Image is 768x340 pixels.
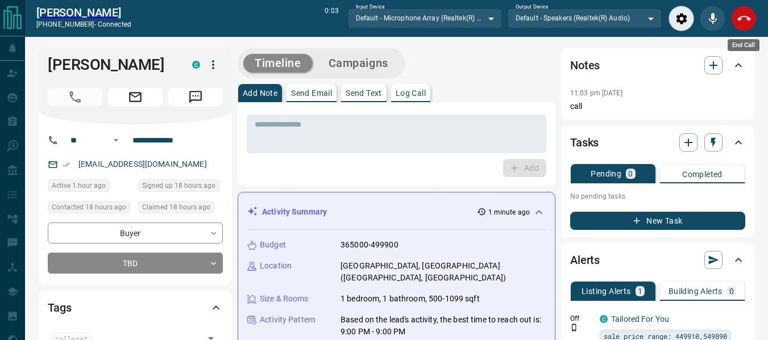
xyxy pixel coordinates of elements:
div: condos.ca [192,61,200,69]
svg: Email Verified [63,161,70,169]
div: Mon Aug 11 2025 [138,179,223,195]
div: Tags [48,294,223,321]
div: End Call [731,6,757,31]
button: Open [109,133,123,147]
span: Call [48,88,102,106]
a: Tailored For You [611,314,669,324]
span: Active 1 hour ago [52,180,106,191]
p: Send Text [346,89,382,97]
h2: Alerts [570,251,600,269]
div: Default - Microphone Array (Realtek(R) Audio) [348,9,502,28]
div: Buyer [48,223,223,244]
label: Output Device [516,3,548,11]
button: Timeline [243,54,313,73]
p: Based on the lead's activity, the best time to reach out is: 9:00 PM - 9:00 PM [341,314,546,338]
div: Notes [570,52,745,79]
h2: Tags [48,299,71,317]
button: Campaigns [317,54,400,73]
div: TBD [48,253,223,274]
div: End Call [728,39,759,51]
p: [PHONE_NUMBER] - [36,19,131,30]
p: Building Alerts [669,287,723,295]
div: Audio Settings [669,6,694,31]
p: Completed [682,170,723,178]
a: [EMAIL_ADDRESS][DOMAIN_NAME] [78,159,207,169]
button: New Task [570,212,745,230]
p: 1 [638,287,642,295]
div: Default - Speakers (Realtek(R) Audio) [508,9,662,28]
h2: Tasks [570,133,599,152]
span: Claimed 18 hours ago [142,202,210,213]
h1: [PERSON_NAME] [48,56,175,74]
p: Listing Alerts [582,287,631,295]
p: 1 bedroom, 1 bathroom, 500-1099 sqft [341,293,480,305]
p: No pending tasks [570,188,745,205]
p: Budget [260,239,286,251]
p: 0 [628,170,633,178]
h2: Notes [570,56,600,74]
p: Pending [591,170,621,178]
span: connected [98,20,131,28]
div: Mon Aug 11 2025 [48,201,132,217]
div: Mute [700,6,725,31]
p: 0 [729,287,734,295]
label: Input Device [356,3,385,11]
div: Activity Summary1 minute ago [247,202,546,223]
p: Off [570,313,593,324]
p: Add Note [243,89,277,97]
a: [PERSON_NAME] [36,6,131,19]
div: Mon Aug 11 2025 [138,201,223,217]
span: Signed up 18 hours ago [142,180,215,191]
p: Activity Summary [262,206,327,218]
p: Location [260,260,292,272]
span: Message [168,88,223,106]
p: [GEOGRAPHIC_DATA], [GEOGRAPHIC_DATA] ([GEOGRAPHIC_DATA], [GEOGRAPHIC_DATA]) [341,260,546,284]
div: Alerts [570,246,745,274]
p: Send Email [291,89,332,97]
p: 0:03 [325,6,338,31]
svg: Push Notification Only [570,324,578,331]
p: 1 minute ago [488,207,530,217]
p: Log Call [396,89,426,97]
span: Email [108,88,163,106]
p: 11:03 pm [DATE] [570,89,622,97]
p: call [570,100,745,112]
p: 365000-499900 [341,239,398,251]
p: Activity Pattern [260,314,315,326]
span: Contacted 18 hours ago [52,202,126,213]
div: condos.ca [600,315,608,323]
p: Size & Rooms [260,293,309,305]
div: Tue Aug 12 2025 [48,179,132,195]
div: Tasks [570,129,745,156]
